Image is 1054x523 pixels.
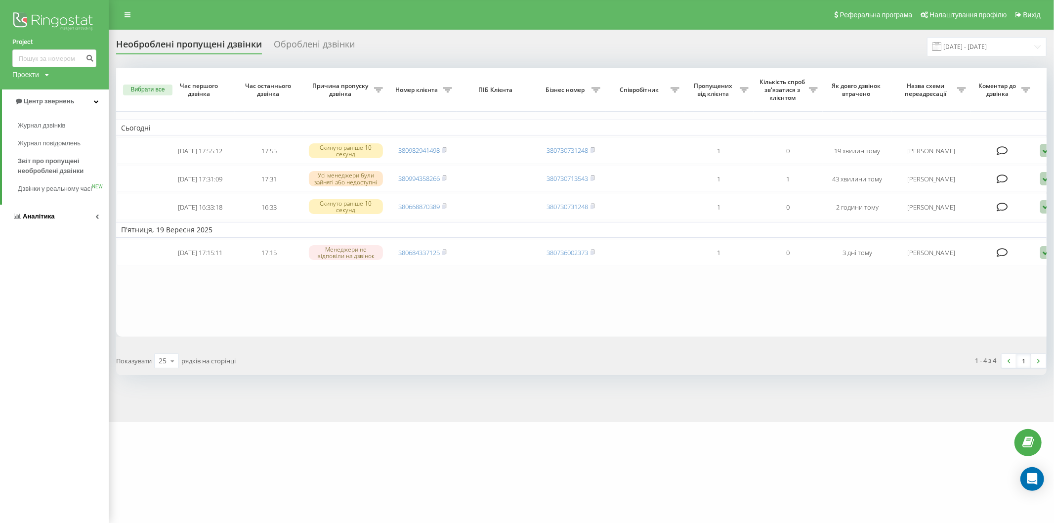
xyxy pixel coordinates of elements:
a: 380982941498 [398,146,440,155]
font: Вихід [1023,11,1041,19]
font: [PERSON_NAME] [908,174,956,183]
font: Назва схеми переадресації [905,82,947,98]
font: Коментар до дзвінка [979,82,1016,98]
font: [DATE] 17:15:11 [178,248,222,257]
font: П'ятниця, 19 Вересня 2025 [121,225,212,234]
font: Пропущених від клієнта [694,82,733,98]
font: Причина пропуску дзвінка [312,82,368,98]
font: Скинуто раніше 10 секунд [320,199,372,214]
font: [PERSON_NAME] [908,146,956,155]
font: 3 дні тому [843,248,872,257]
a: 380668870389 [398,202,440,211]
a: 380730731248 [547,146,588,155]
a: 380994358266 [398,174,440,183]
font: Бізнес номер [546,86,585,94]
font: Показувати [116,356,152,365]
font: 17:15 [262,248,277,257]
font: Як довго дзвінок втрачено [832,82,881,98]
a: 380684337125 [398,248,440,257]
button: Вибрати все [123,85,172,95]
font: 1 [1022,356,1026,365]
font: Дзвінки у реальному часі [18,185,92,192]
font: 1 [717,203,721,212]
a: 380730713543 [547,174,588,183]
font: Центр звернень [24,97,74,105]
font: [DATE] 17:55:12 [178,146,222,155]
font: Звіт про пропущені необроблені дзвінки [18,157,84,174]
a: Центр звернень [2,89,109,113]
a: 380736002373 [547,248,588,257]
font: Проекти [12,71,39,79]
font: Сьогодні [121,123,151,132]
font: [DATE] 16:33:18 [178,203,222,212]
font: Оброблені дзвінки [274,38,355,50]
font: 1 [717,174,721,183]
font: 1 [717,146,721,155]
font: Співробітник [620,86,659,94]
font: Project [12,38,33,45]
font: 19 хвилин тому [835,146,881,155]
font: Необроблені пропущені дзвінки [116,38,262,50]
a: Project [12,37,96,47]
font: 43 хвилини тому [833,174,883,183]
font: Кількість спроб зв'язатися з клієнтом [760,78,805,101]
font: Усі менеджери були зайняті або недоступні [315,171,378,186]
div: Open Intercom Messenger [1020,467,1044,491]
a: Журнал повідомлень [18,134,109,152]
font: [DATE] 17:31:09 [178,174,222,183]
font: 0 [787,248,790,257]
a: Дзвінки у реальному часіNEW [18,180,109,198]
font: ПІБ Клієнта [478,86,512,94]
font: Журнал дзвінків [18,122,65,129]
font: Аналітика [23,213,54,220]
font: Менеджери не відповіли на дзвінок [317,245,375,260]
font: NEW [92,184,103,189]
font: 17:55 [262,146,277,155]
font: Реферальна програма [840,11,913,19]
font: Час першого дзвінка [180,82,218,98]
a: Журнал дзвінків [18,117,109,134]
font: 1 [787,174,790,183]
font: 16:33 [262,203,277,212]
font: рядків на сторінці [181,356,236,365]
font: Номер клієнта [396,86,438,94]
font: Час останнього дзвінка [245,82,291,98]
font: 2 години тому [836,203,879,212]
a: 380730731248 [547,202,588,211]
font: Скинуто раніше 10 секунд [320,143,372,158]
input: Пошук за номером [12,49,96,67]
font: 17:31 [262,174,277,183]
font: [PERSON_NAME] [908,248,956,257]
font: 0 [787,203,790,212]
font: 1 [717,248,721,257]
font: 1 - 4 з 4 [975,356,997,365]
font: 0 [787,146,790,155]
font: 25 [159,356,167,365]
font: Вибрати все [130,86,165,93]
font: Журнал повідомлень [18,139,81,147]
font: [PERSON_NAME] [908,203,956,212]
img: Ringostat logo [12,10,96,35]
font: Налаштування профілю [929,11,1007,19]
a: Звіт про пропущені необроблені дзвінки [18,152,109,180]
